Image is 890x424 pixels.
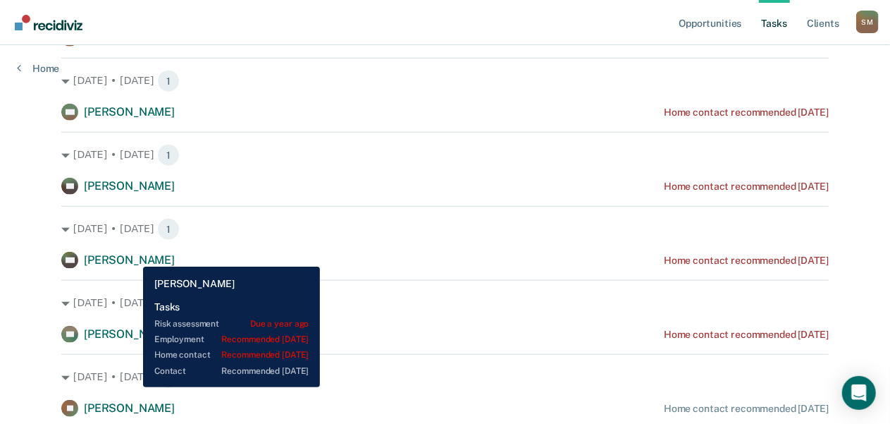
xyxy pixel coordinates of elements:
button: Profile dropdown button [856,11,879,33]
div: [DATE] • [DATE] 1 [61,70,829,92]
div: S M [856,11,879,33]
span: [PERSON_NAME] [84,327,175,341]
span: 1 [157,292,180,315]
span: [PERSON_NAME] [84,401,175,415]
div: Home contact recommended [DATE] [664,181,829,193]
span: 1 [157,218,180,241]
span: [PERSON_NAME] [84,253,175,267]
div: [DATE] • [DATE] 1 [61,292,829,315]
span: [PERSON_NAME] [84,179,175,193]
span: 1 [157,70,180,92]
a: Home [17,62,59,75]
span: 1 [157,144,180,166]
img: Recidiviz [15,15,82,30]
span: 1 [157,366,180,389]
div: Open Intercom Messenger [842,376,876,410]
div: [DATE] • [DATE] 1 [61,144,829,166]
div: Home contact recommended [DATE] [664,329,829,341]
div: [DATE] • [DATE] 1 [61,218,829,241]
div: Home contact recommended [DATE] [664,255,829,267]
div: Home contact recommended [DATE] [664,107,829,119]
span: [PERSON_NAME] [84,105,175,119]
div: Home contact recommended [DATE] [664,403,829,415]
div: [DATE] • [DATE] 1 [61,366,829,389]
